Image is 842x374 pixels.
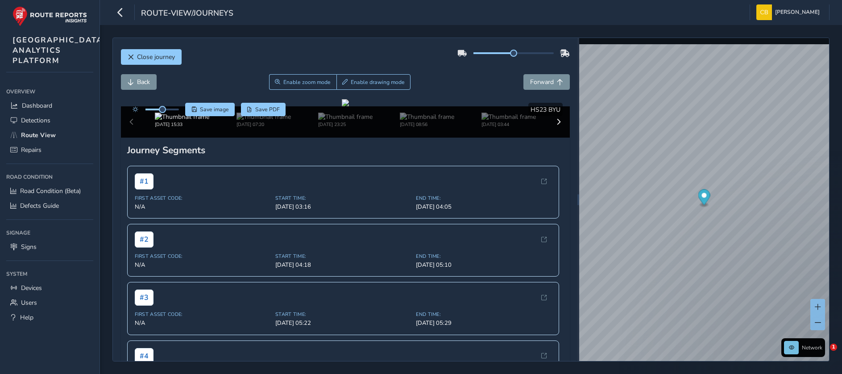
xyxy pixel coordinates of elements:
span: First Asset Code: [135,311,270,318]
span: End Time: [416,195,551,202]
span: Save PDF [255,106,280,113]
button: Back [121,74,157,90]
span: Enable drawing mode [351,79,405,86]
button: Close journey [121,49,182,65]
div: Map marker [698,189,710,208]
span: # 3 [135,290,153,306]
span: N/A [135,203,270,211]
a: Users [6,295,93,310]
a: Signs [6,240,93,254]
span: Users [21,298,37,307]
span: Repairs [21,146,41,154]
span: Start Time: [275,195,411,202]
span: Defects Guide [20,202,59,210]
span: # 4 [135,348,153,364]
button: Forward [523,74,570,90]
span: Save image [200,106,229,113]
a: Route View [6,128,93,143]
div: Signage [6,226,93,240]
span: Signs [21,243,37,251]
div: [DATE] 07:20 [236,121,291,128]
a: Road Condition (Beta) [6,184,93,198]
span: 1 [830,344,837,351]
span: [DATE] 05:29 [416,319,551,327]
div: System [6,267,93,281]
a: Help [6,310,93,325]
div: [DATE] 08:56 [400,121,454,128]
img: diamond-layout [756,4,772,20]
span: Enable zoom mode [283,79,331,86]
div: Road Condition [6,170,93,184]
span: # 1 [135,173,153,189]
span: End Time: [416,253,551,260]
span: HS23 BYU [531,105,560,114]
img: Thumbnail frame [400,113,454,121]
div: [DATE] 23:25 [318,121,373,128]
span: N/A [135,261,270,269]
img: rr logo [12,6,87,26]
span: [DATE] 04:05 [416,203,551,211]
span: First Asset Code: [135,195,270,202]
a: Dashboard [6,98,93,113]
span: # 2 [135,231,153,248]
span: [DATE] 05:10 [416,261,551,269]
span: Start Time: [275,311,411,318]
img: Thumbnail frame [481,113,536,121]
span: [PERSON_NAME] [775,4,820,20]
span: Help [20,313,33,322]
span: Route View [21,131,56,139]
span: route-view/journeys [141,8,233,20]
button: PDF [241,103,286,116]
span: First Asset Code: [135,253,270,260]
div: Overview [6,85,93,98]
span: Forward [530,78,554,86]
a: Repairs [6,143,93,157]
img: Thumbnail frame [236,113,291,121]
span: Devices [21,284,42,292]
a: Defects Guide [6,198,93,213]
span: Network [802,344,822,351]
span: Back [137,78,150,86]
button: Save [185,103,235,116]
iframe: Intercom live chat [812,344,833,365]
span: [DATE] 03:16 [275,203,411,211]
span: [DATE] 05:22 [275,319,411,327]
div: [DATE] 15:33 [155,121,209,128]
span: [GEOGRAPHIC_DATA] ANALYTICS PLATFORM [12,35,106,66]
span: N/A [135,319,270,327]
div: [DATE] 03:44 [481,121,536,128]
span: Dashboard [22,101,52,110]
a: Devices [6,281,93,295]
button: [PERSON_NAME] [756,4,823,20]
img: Thumbnail frame [318,113,373,121]
span: Start Time: [275,253,411,260]
span: Road Condition (Beta) [20,187,81,195]
a: Detections [6,113,93,128]
button: Draw [336,74,411,90]
span: Close journey [137,53,175,61]
span: End Time: [416,311,551,318]
span: Detections [21,116,50,125]
span: [DATE] 04:18 [275,261,411,269]
button: Zoom [269,74,336,90]
div: Journey Segments [127,144,564,156]
img: Thumbnail frame [155,113,209,121]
